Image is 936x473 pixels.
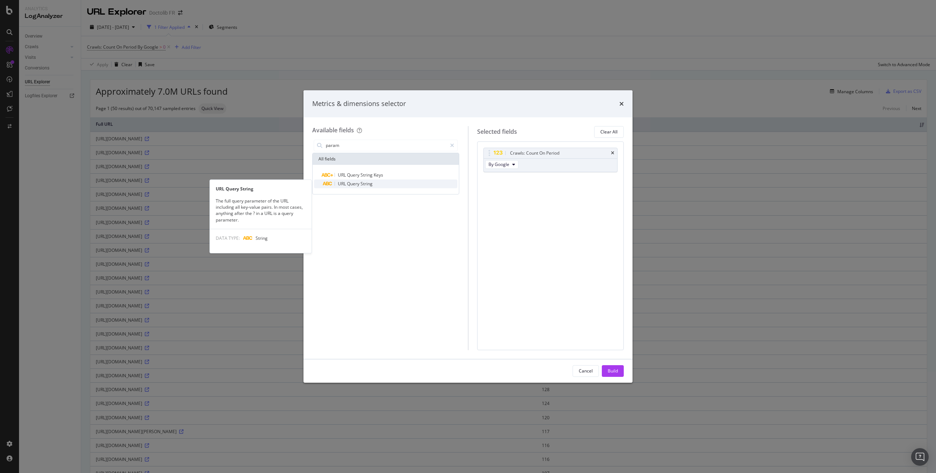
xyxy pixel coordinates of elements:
span: String [361,172,374,178]
span: Keys [374,172,383,178]
span: Query [347,172,361,178]
div: All fields [313,153,459,165]
div: Clear All [600,129,618,135]
div: Crawls: Count On PeriodtimesBy Google [483,148,618,172]
input: Search by field name [325,140,447,151]
div: The full query parameter of the URL including all key-value pairs. In most cases, anything after ... [210,198,312,223]
div: Selected fields [477,128,517,136]
span: URL [338,172,347,178]
div: URL Query String [210,186,312,192]
div: times [619,99,624,109]
button: Build [602,365,624,377]
button: By Google [485,160,518,169]
div: Available fields [312,126,354,134]
span: URL [338,181,347,187]
div: Metrics & dimensions selector [312,99,406,109]
button: Cancel [573,365,599,377]
button: Clear All [594,126,624,138]
div: Open Intercom Messenger [911,448,929,466]
div: modal [303,90,633,383]
span: String [361,181,373,187]
div: Build [608,368,618,374]
div: Crawls: Count On Period [510,150,559,157]
div: times [611,151,614,155]
div: Cancel [579,368,593,374]
span: By Google [488,161,509,167]
span: Query [347,181,361,187]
